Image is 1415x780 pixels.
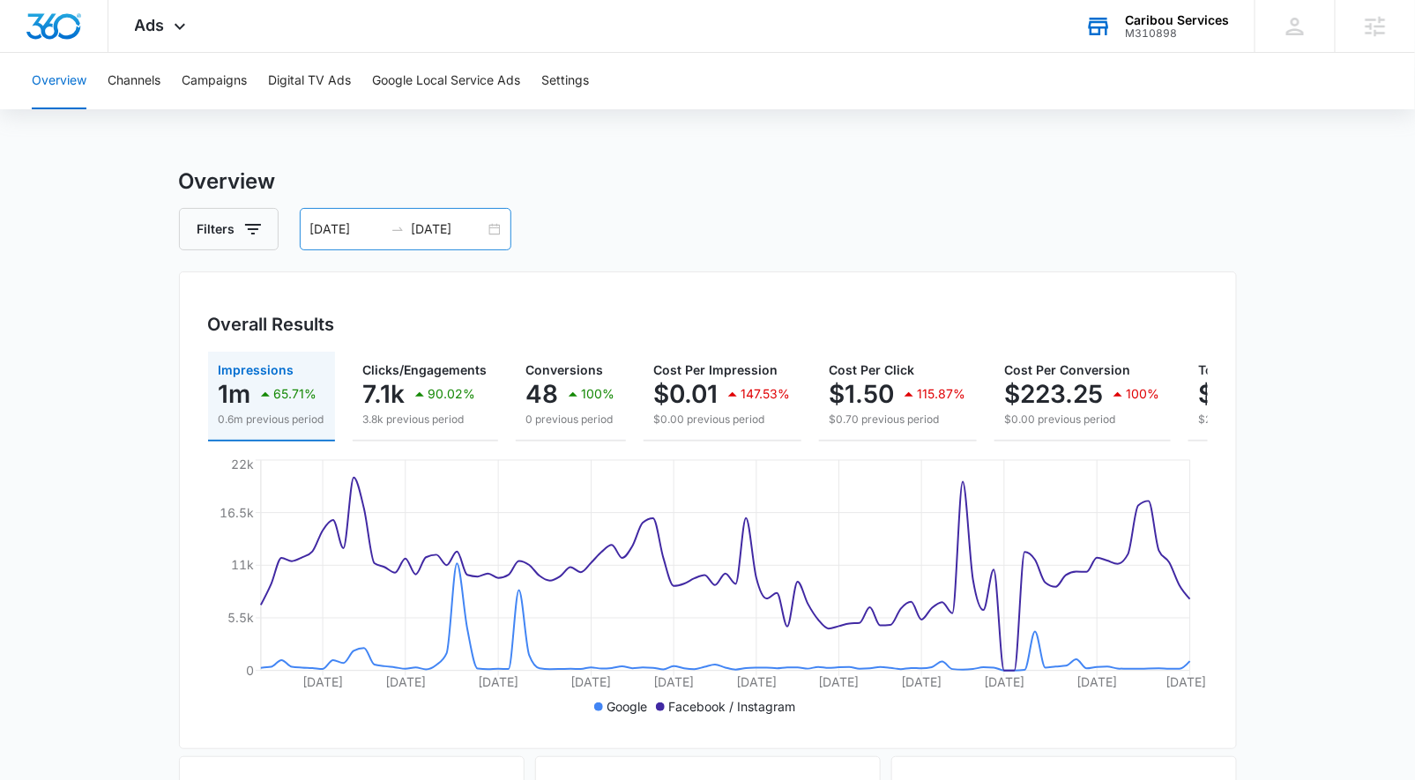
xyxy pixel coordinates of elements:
[268,53,351,109] button: Digital TV Ads
[32,53,86,109] button: Overview
[372,53,520,109] button: Google Local Service Ads
[541,53,589,109] button: Settings
[182,53,247,109] button: Campaigns
[108,53,160,109] button: Channels
[1125,13,1229,27] div: account name
[135,16,165,34] span: Ads
[1125,27,1229,40] div: account id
